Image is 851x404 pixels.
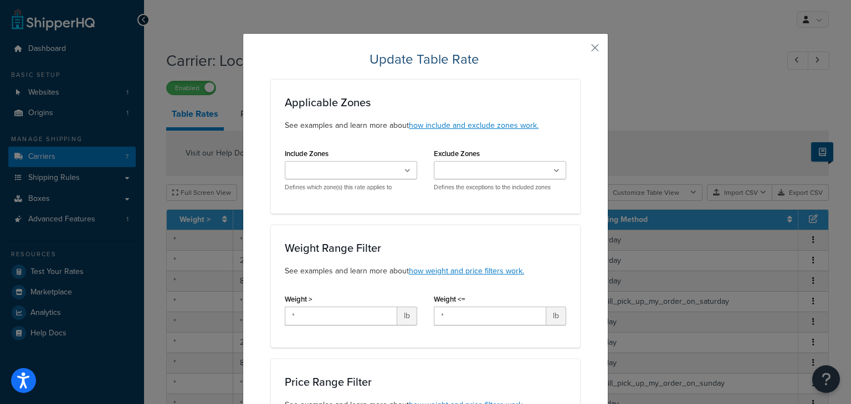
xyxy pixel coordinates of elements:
[271,50,580,68] h2: Update Table Rate
[285,242,566,254] h3: Weight Range Filter
[434,149,480,158] label: Exclude Zones
[434,295,465,303] label: Weight <=
[285,96,566,108] h3: Applicable Zones
[285,183,417,191] p: Defines which zone(s) this rate applies to
[409,265,524,277] a: how weight and price filters work.
[546,307,566,325] span: lb
[285,149,329,158] label: Include Zones
[285,376,566,388] h3: Price Range Filter
[434,183,566,191] p: Defines the exceptions to the included zones
[397,307,417,325] span: lb
[409,120,539,131] a: how include and exclude zones work.
[285,120,566,132] p: See examples and learn more about
[285,295,312,303] label: Weight >
[285,265,566,277] p: See examples and learn more about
